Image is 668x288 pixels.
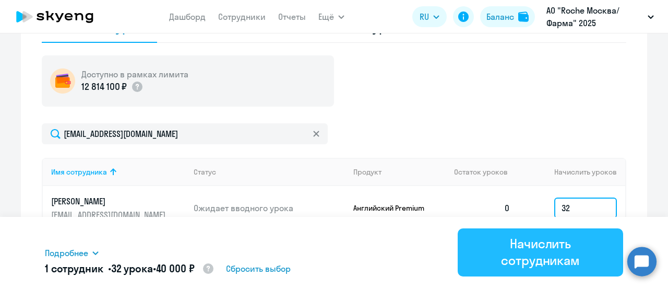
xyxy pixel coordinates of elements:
[81,80,127,94] p: 12 814 100 ₽
[541,4,659,29] button: АО "Roche Москва/Фарма" 2025 постоплата, [GEOGRAPHIC_DATA] | ЗАО Рош [GEOGRAPHIC_DATA] (IT-департ...
[226,262,291,275] span: Сбросить выбор
[45,261,214,277] h5: 1 сотрудник • •
[353,203,432,213] p: Английский Premium
[42,123,328,144] input: Поиск по имени, email, продукту или статусу
[45,247,88,259] span: Подробнее
[51,209,168,221] p: [EMAIL_ADDRESS][DOMAIN_NAME]
[353,167,381,177] div: Продукт
[480,6,535,27] button: Балансbalance
[50,68,75,94] img: wallet-circle.png
[81,68,188,80] h5: Доступно в рамках лимита
[518,11,529,22] img: balance
[318,10,334,23] span: Ещё
[318,6,344,27] button: Ещё
[546,4,643,29] p: АО "Roche Москва/Фарма" 2025 постоплата, [GEOGRAPHIC_DATA] | ЗАО Рош [GEOGRAPHIC_DATA] (IT-департ...
[454,167,508,177] span: Остаток уроков
[472,235,609,269] div: Начислить сотрудникам
[51,195,168,207] p: [PERSON_NAME]
[51,195,185,221] a: [PERSON_NAME][EMAIL_ADDRESS][DOMAIN_NAME]
[194,202,345,214] p: Ожидает вводного урока
[218,11,266,22] a: Сотрудники
[458,228,623,277] button: Начислить сотрудникам
[353,167,446,177] div: Продукт
[51,167,185,177] div: Имя сотрудника
[278,11,306,22] a: Отчеты
[194,167,216,177] div: Статус
[420,10,429,23] span: RU
[519,158,625,186] th: Начислить уроков
[412,6,447,27] button: RU
[111,262,153,275] span: 32 урока
[486,10,514,23] div: Баланс
[156,262,195,275] span: 40 000 ₽
[194,167,345,177] div: Статус
[169,11,206,22] a: Дашборд
[51,167,107,177] div: Имя сотрудника
[454,167,519,177] div: Остаток уроков
[446,186,519,230] td: 0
